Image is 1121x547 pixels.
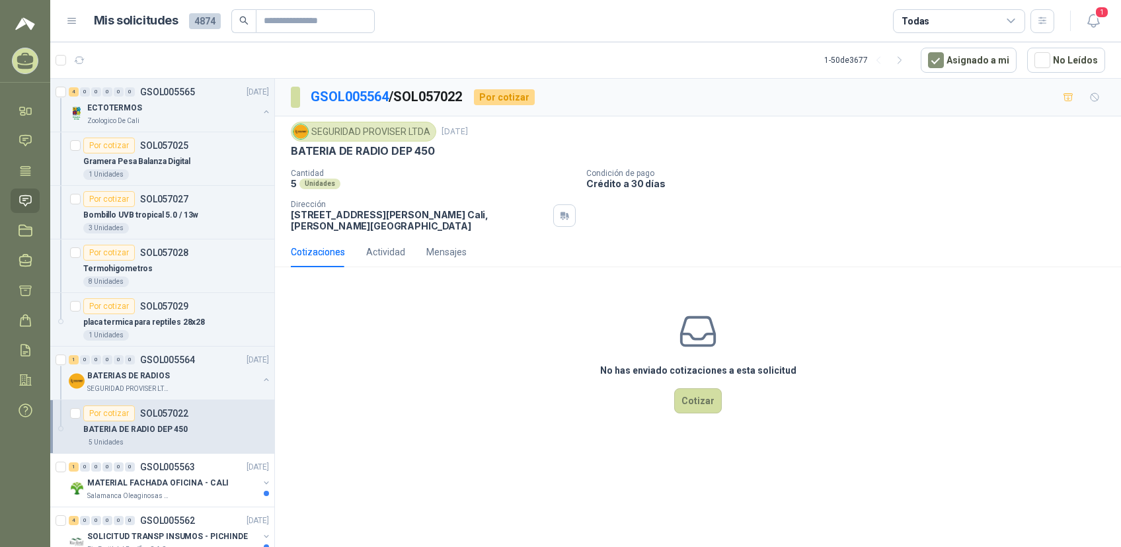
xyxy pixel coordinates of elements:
[83,245,135,261] div: Por cotizar
[291,245,345,259] div: Cotizaciones
[442,126,468,138] p: [DATE]
[87,477,229,489] p: MATERIAL FACHADA OFICINA - CALI
[102,516,112,525] div: 0
[83,316,205,329] p: placa termica para reptiles 28x28
[247,461,269,474] p: [DATE]
[83,191,135,207] div: Por cotizar
[586,169,1116,178] p: Condición de pago
[83,330,129,341] div: 1 Unidades
[87,102,142,114] p: ECTOTERMOS
[239,16,249,25] span: search
[91,516,101,525] div: 0
[80,87,90,97] div: 0
[140,141,188,150] p: SOL057025
[140,462,195,472] p: GSOL005563
[83,423,188,436] p: BATERIA DE RADIO DEP 450
[291,169,576,178] p: Cantidad
[114,462,124,472] div: 0
[69,105,85,121] img: Company Logo
[311,87,463,107] p: / SOL057022
[114,355,124,364] div: 0
[50,186,274,239] a: Por cotizarSOL057027Bombillo UVB tropical 5.0 / 13w3 Unidades
[91,87,101,97] div: 0
[80,355,90,364] div: 0
[125,355,135,364] div: 0
[69,87,79,97] div: 4
[125,87,135,97] div: 0
[83,169,129,180] div: 1 Unidades
[291,144,435,158] p: BATERIA DE RADIO DEP 450
[674,388,722,413] button: Cotizar
[83,209,198,222] p: Bombillo UVB tropical 5.0 / 13w
[140,248,188,257] p: SOL057028
[114,87,124,97] div: 0
[291,178,297,189] p: 5
[69,373,85,389] img: Company Logo
[1027,48,1105,73] button: No Leídos
[247,86,269,99] p: [DATE]
[69,462,79,472] div: 1
[102,87,112,97] div: 0
[291,209,548,231] p: [STREET_ADDRESS][PERSON_NAME] Cali , [PERSON_NAME][GEOGRAPHIC_DATA]
[83,405,135,421] div: Por cotizar
[125,516,135,525] div: 0
[921,48,1017,73] button: Asignado a mi
[1081,9,1105,33] button: 1
[91,355,101,364] div: 0
[600,363,796,378] h3: No has enviado cotizaciones a esta solicitud
[91,462,101,472] div: 0
[102,462,112,472] div: 0
[87,370,170,382] p: BATERIAS DE RADIOS
[83,223,129,233] div: 3 Unidades
[311,89,389,105] a: GSOL005564
[83,437,129,448] div: 5 Unidades
[1095,6,1109,19] span: 1
[80,462,90,472] div: 0
[80,516,90,525] div: 0
[140,355,195,364] p: GSOL005564
[247,354,269,366] p: [DATE]
[140,87,195,97] p: GSOL005565
[366,245,405,259] div: Actividad
[586,178,1116,189] p: Crédito a 30 días
[299,179,340,189] div: Unidades
[87,384,171,394] p: SEGURIDAD PROVISER LTDA
[140,516,195,525] p: GSOL005562
[140,194,188,204] p: SOL057027
[824,50,910,71] div: 1 - 50 de 3677
[50,400,274,454] a: Por cotizarSOL057022BATERIA DE RADIO DEP 4505 Unidades
[50,239,274,293] a: Por cotizarSOL057028Termohigometros8 Unidades
[87,116,139,126] p: Zoologico De Cali
[69,355,79,364] div: 1
[140,302,188,311] p: SOL057029
[69,459,272,501] a: 1 0 0 0 0 0 GSOL005563[DATE] Company LogoMATERIAL FACHADA OFICINA - CALISalamanca Oleaginosas SAS
[114,516,124,525] div: 0
[94,11,178,30] h1: Mis solicitudes
[291,200,548,209] p: Dirección
[69,516,79,525] div: 4
[69,84,272,126] a: 4 0 0 0 0 0 GSOL005565[DATE] Company LogoECTOTERMOSZoologico De Cali
[474,89,535,105] div: Por cotizar
[83,298,135,314] div: Por cotizar
[140,409,188,418] p: SOL057022
[902,14,929,28] div: Todas
[291,122,436,142] div: SEGURIDAD PROVISER LTDA
[87,491,171,501] p: Salamanca Oleaginosas SAS
[15,16,35,32] img: Logo peakr
[83,155,190,168] p: Gramera Pesa Balanza Digital
[69,480,85,496] img: Company Logo
[87,530,248,543] p: SOLICITUD TRANSP INSUMOS - PICHINDE
[426,245,467,259] div: Mensajes
[69,352,272,394] a: 1 0 0 0 0 0 GSOL005564[DATE] Company LogoBATERIAS DE RADIOSSEGURIDAD PROVISER LTDA
[293,124,308,139] img: Company Logo
[189,13,221,29] span: 4874
[247,515,269,527] p: [DATE]
[125,462,135,472] div: 0
[102,355,112,364] div: 0
[83,138,135,153] div: Por cotizar
[83,276,129,287] div: 8 Unidades
[50,132,274,186] a: Por cotizarSOL057025Gramera Pesa Balanza Digital1 Unidades
[83,263,153,275] p: Termohigometros
[50,293,274,347] a: Por cotizarSOL057029placa termica para reptiles 28x281 Unidades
